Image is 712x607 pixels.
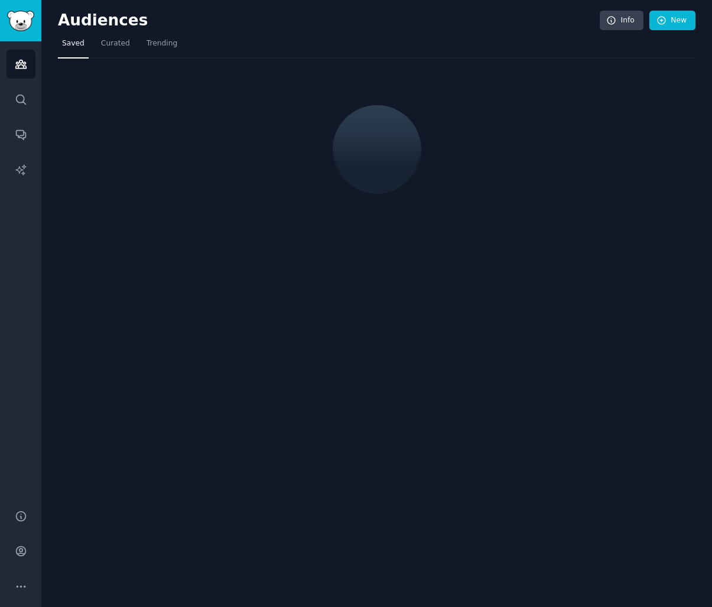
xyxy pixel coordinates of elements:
a: New [649,11,695,31]
span: Saved [62,38,84,49]
img: GummySearch logo [7,11,34,31]
h2: Audiences [58,11,600,30]
span: Curated [101,38,130,49]
a: Saved [58,34,89,59]
a: Info [600,11,643,31]
a: Trending [142,34,181,59]
span: Trending [147,38,177,49]
a: Curated [97,34,134,59]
